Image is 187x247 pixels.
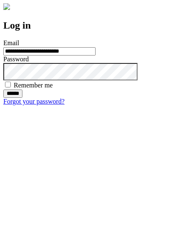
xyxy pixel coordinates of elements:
h2: Log in [3,20,184,31]
label: Password [3,56,29,63]
label: Email [3,39,19,46]
label: Remember me [14,82,53,89]
a: Forgot your password? [3,98,64,105]
img: logo-4e3dc11c47720685a147b03b5a06dd966a58ff35d612b21f08c02c0306f2b779.png [3,3,10,10]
